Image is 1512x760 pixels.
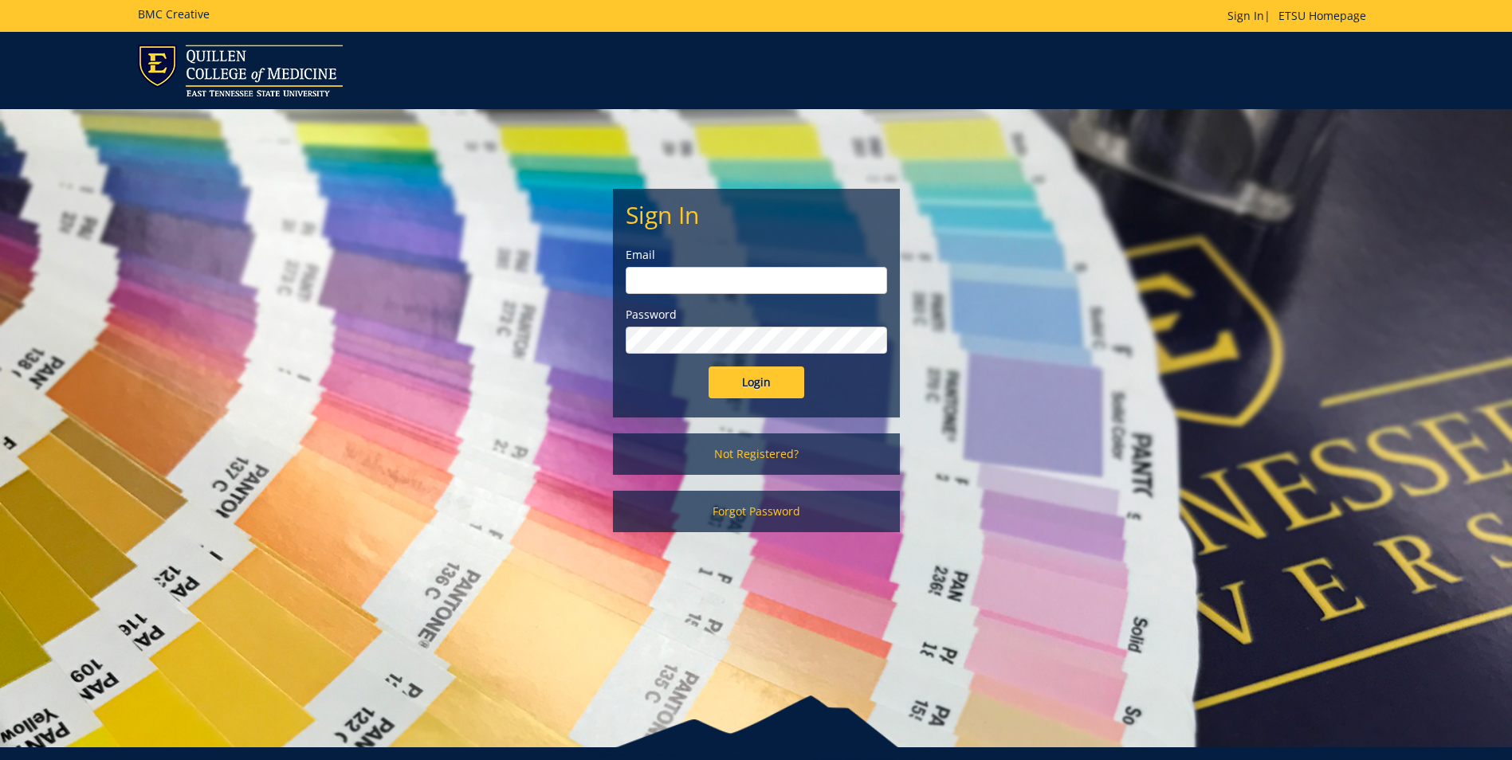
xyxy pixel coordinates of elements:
[1227,8,1264,23] a: Sign In
[1270,8,1374,23] a: ETSU Homepage
[1227,8,1374,24] p: |
[613,491,900,532] a: Forgot Password
[626,247,887,263] label: Email
[138,45,343,96] img: ETSU logo
[138,8,210,20] h5: BMC Creative
[709,366,804,398] input: Login
[613,433,900,475] a: Not Registered?
[626,202,887,228] h2: Sign In
[626,307,887,323] label: Password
